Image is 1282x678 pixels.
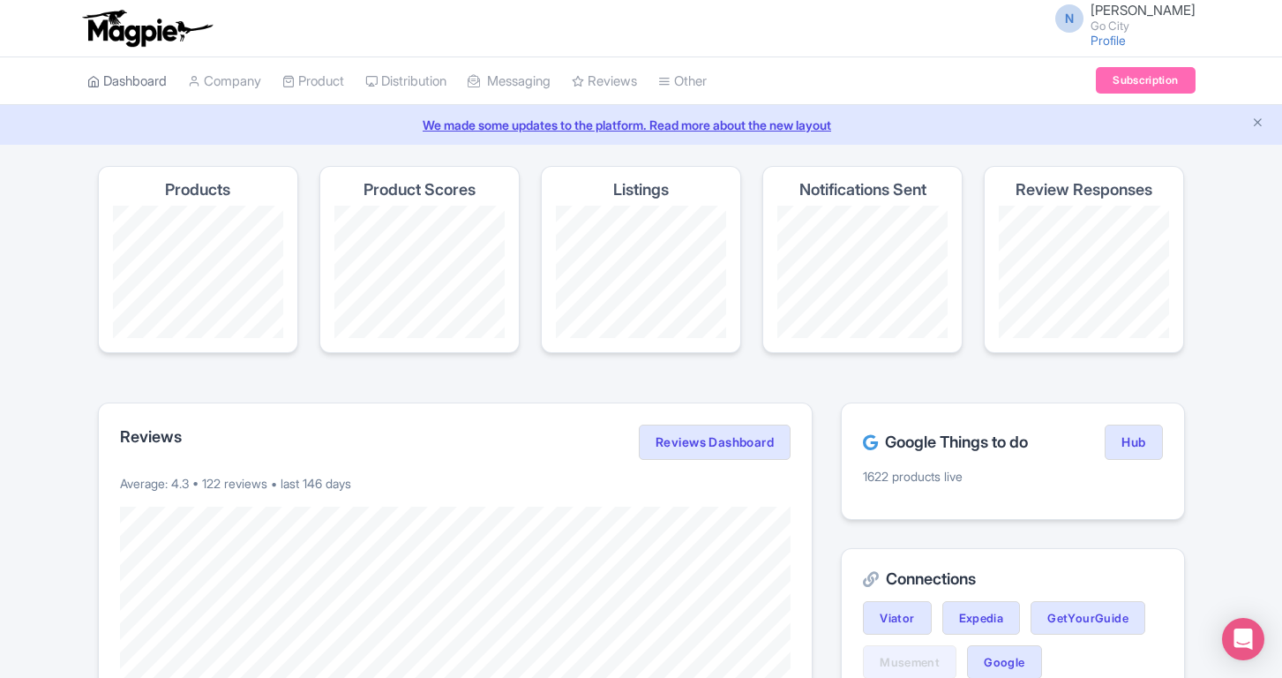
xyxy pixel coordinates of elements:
button: Close announcement [1251,114,1264,134]
a: Profile [1091,33,1126,48]
span: N [1055,4,1083,33]
small: Go City [1091,20,1196,32]
a: Other [658,57,707,106]
a: Reviews Dashboard [639,425,791,460]
h4: Product Scores [364,181,476,199]
div: Open Intercom Messenger [1222,618,1264,660]
h4: Notifications Sent [799,181,926,199]
img: logo-ab69f6fb50320c5b225c76a69d11143b.png [79,9,215,48]
a: GetYourGuide [1031,601,1145,635]
a: Reviews [572,57,637,106]
a: N [PERSON_NAME] Go City [1045,4,1196,32]
a: Distribution [365,57,446,106]
a: Messaging [468,57,551,106]
p: 1622 products live [863,467,1162,486]
span: [PERSON_NAME] [1091,2,1196,19]
a: Expedia [942,601,1021,635]
p: Average: 4.3 • 122 reviews • last 146 days [120,474,791,493]
h4: Products [165,181,230,199]
a: Dashboard [87,57,167,106]
a: Hub [1105,425,1162,460]
a: Product [282,57,344,106]
h2: Google Things to do [863,433,1028,451]
h2: Reviews [120,428,182,446]
a: Subscription [1096,67,1195,94]
h2: Connections [863,570,1162,588]
a: Viator [863,601,931,635]
h4: Listings [613,181,669,199]
h4: Review Responses [1016,181,1152,199]
a: Company [188,57,261,106]
a: We made some updates to the platform. Read more about the new layout [11,116,1271,134]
